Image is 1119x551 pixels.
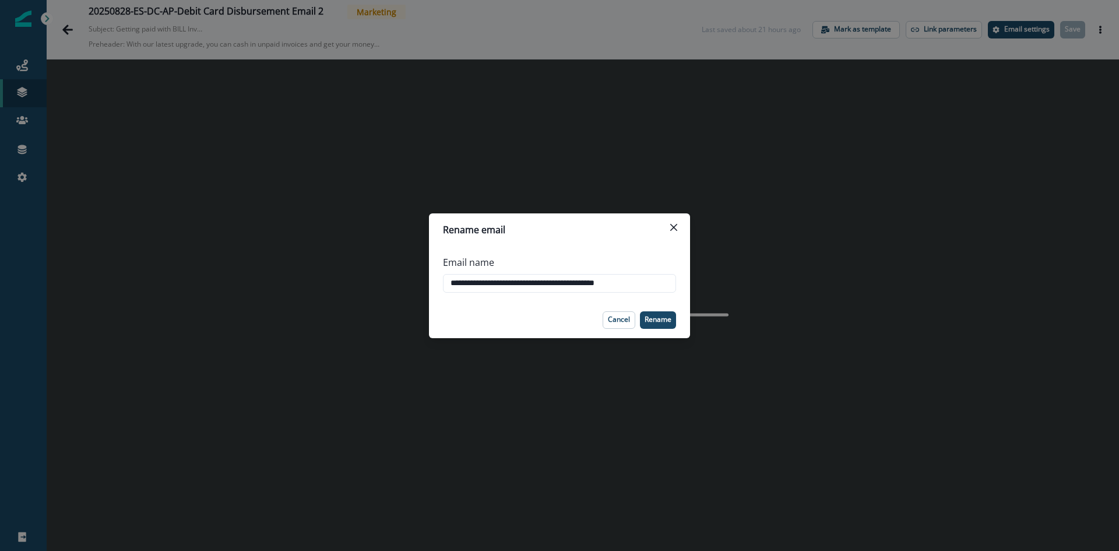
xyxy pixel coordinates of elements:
button: Close [664,218,683,237]
button: Cancel [603,311,635,329]
p: Cancel [608,315,630,324]
button: Rename [640,311,676,329]
p: Email name [443,255,494,269]
p: Rename [645,315,671,324]
p: Rename email [443,223,505,237]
